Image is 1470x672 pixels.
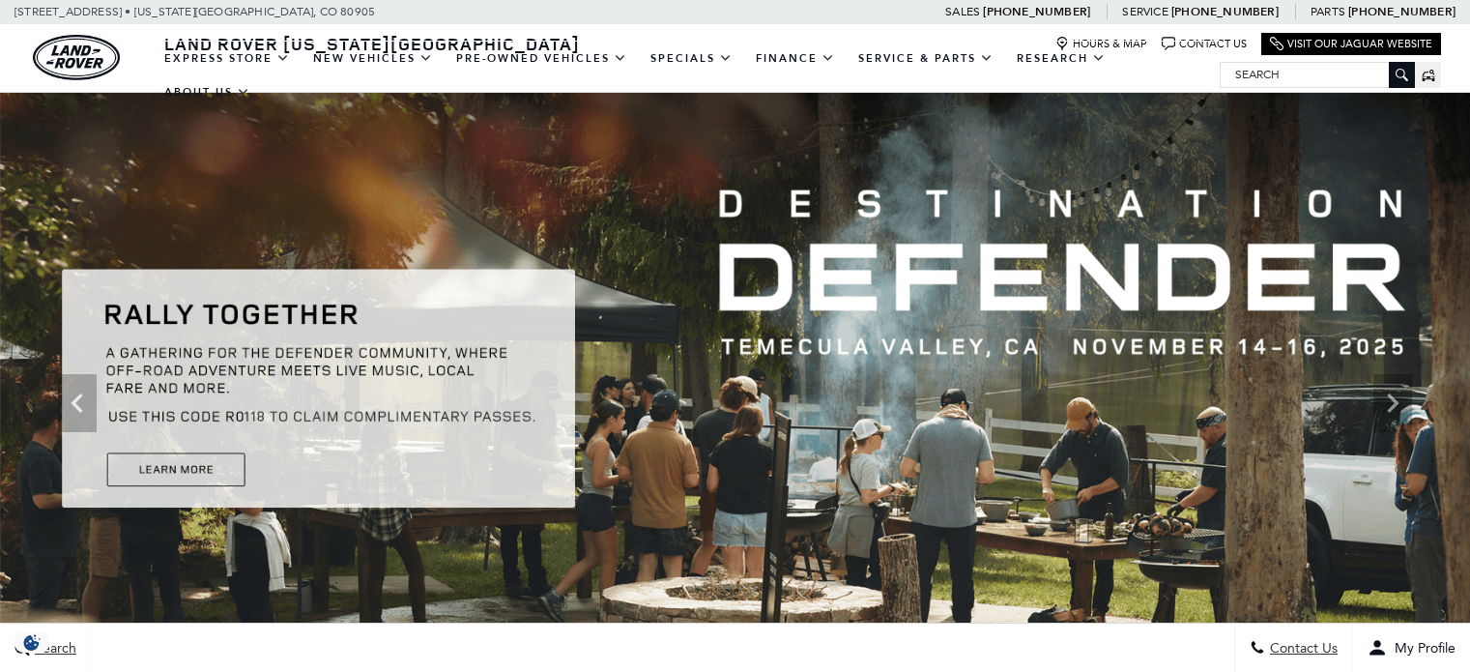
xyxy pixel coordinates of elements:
[33,35,120,80] img: Land Rover
[847,42,1005,75] a: Service & Parts
[153,32,591,55] a: Land Rover [US_STATE][GEOGRAPHIC_DATA]
[983,4,1090,19] a: [PHONE_NUMBER]
[14,5,375,18] a: [STREET_ADDRESS] • [US_STATE][GEOGRAPHIC_DATA], CO 80905
[10,632,54,653] img: Opt-Out Icon
[1373,374,1412,432] div: Next
[1162,37,1247,51] a: Contact Us
[639,42,744,75] a: Specials
[1311,5,1345,18] span: Parts
[10,632,54,653] section: Click to Open Cookie Consent Modal
[945,5,980,18] span: Sales
[302,42,445,75] a: New Vehicles
[153,42,302,75] a: EXPRESS STORE
[1348,4,1456,19] a: [PHONE_NUMBER]
[1270,37,1432,51] a: Visit Our Jaguar Website
[1122,5,1167,18] span: Service
[1005,42,1117,75] a: Research
[1387,640,1456,657] span: My Profile
[744,42,847,75] a: Finance
[153,42,1220,109] nav: Main Navigation
[1055,37,1147,51] a: Hours & Map
[58,374,97,432] div: Previous
[445,42,639,75] a: Pre-Owned Vehicles
[1221,63,1414,86] input: Search
[1171,4,1279,19] a: [PHONE_NUMBER]
[153,75,262,109] a: About Us
[1265,640,1338,657] span: Contact Us
[33,35,120,80] a: land-rover
[164,32,580,55] span: Land Rover [US_STATE][GEOGRAPHIC_DATA]
[1353,624,1470,672] button: Open user profile menu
